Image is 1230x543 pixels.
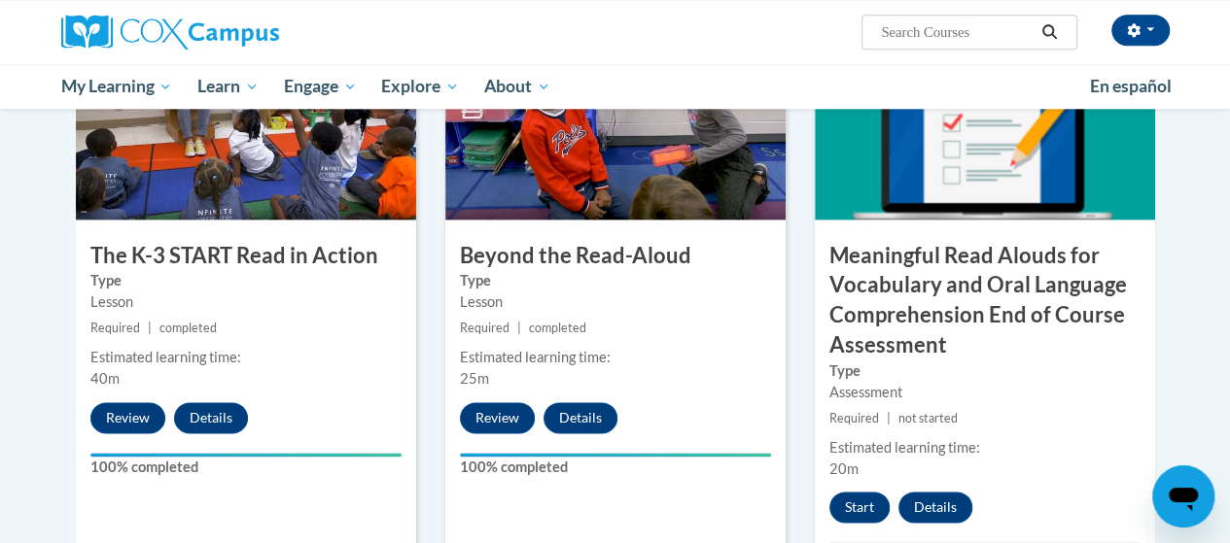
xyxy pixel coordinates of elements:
button: Account Settings [1111,15,1170,46]
input: Search Courses [879,20,1035,44]
span: Required [829,411,879,425]
button: Details [544,402,617,433]
img: Course Image [445,25,786,220]
button: Details [174,402,248,433]
span: Required [460,321,510,335]
a: About [472,64,563,109]
label: Type [90,270,402,291]
span: | [517,321,521,335]
iframe: Button to launch messaging window [1152,465,1214,527]
div: Assessment [829,382,1141,403]
button: Start [829,492,890,523]
a: En español [1077,66,1184,107]
img: Course Image [76,25,416,220]
span: Required [90,321,140,335]
div: Lesson [460,291,771,313]
label: Type [829,360,1141,382]
h3: Beyond the Read-Aloud [445,241,786,271]
span: 40m [90,370,120,387]
button: Review [460,402,535,433]
span: completed [529,321,586,335]
span: Explore [381,75,459,98]
span: 25m [460,370,489,387]
button: Details [898,492,972,523]
label: 100% completed [90,457,402,478]
span: About [484,75,550,98]
label: Type [460,270,771,291]
button: Review [90,402,165,433]
img: Course Image [815,25,1155,220]
div: Estimated learning time: [460,347,771,368]
div: Your progress [460,453,771,457]
span: completed [159,321,217,335]
div: Lesson [90,291,402,313]
div: Main menu [47,64,1184,109]
div: Estimated learning time: [829,437,1141,458]
a: Engage [271,64,369,109]
div: Your progress [90,453,402,457]
button: Search [1035,20,1064,44]
span: Learn [197,75,259,98]
span: | [887,411,891,425]
a: Learn [185,64,271,109]
span: not started [898,411,958,425]
a: Explore [369,64,472,109]
label: 100% completed [460,457,771,478]
a: Cox Campus [61,15,411,50]
img: Cox Campus [61,15,279,50]
a: My Learning [49,64,186,109]
div: Estimated learning time: [90,347,402,368]
h3: The K-3 START Read in Action [76,241,416,271]
span: My Learning [60,75,172,98]
span: 20m [829,460,859,477]
span: Engage [284,75,357,98]
span: | [148,321,152,335]
span: En español [1090,76,1172,96]
h3: Meaningful Read Alouds for Vocabulary and Oral Language Comprehension End of Course Assessment [815,241,1155,360]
